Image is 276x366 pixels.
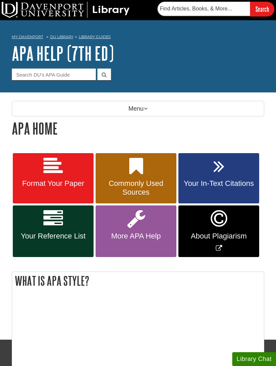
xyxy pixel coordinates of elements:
[232,352,276,366] button: Library Chat
[12,68,96,80] input: Search DU's APA Guide
[79,34,111,39] a: Library Guides
[101,179,171,197] span: Commonly Used Sources
[18,232,89,241] span: Your Reference List
[12,101,264,116] p: Menu
[12,34,43,40] a: My Davenport
[13,205,94,257] a: Your Reference List
[12,43,114,64] a: APA Help (7th Ed)
[178,205,259,257] a: Link opens in new window
[158,2,274,16] form: Searches DU Library's articles, books, and more
[183,232,254,241] span: About Plagiarism
[158,2,250,16] input: Find Articles, Books, & More...
[13,153,94,204] a: Format Your Paper
[2,2,130,18] img: DU Library
[12,32,264,43] nav: breadcrumb
[101,232,171,241] span: More APA Help
[96,153,176,204] a: Commonly Used Sources
[12,272,264,290] h2: What is APA Style?
[183,179,254,188] span: Your In-Text Citations
[178,153,259,204] a: Your In-Text Citations
[18,179,89,188] span: Format Your Paper
[96,205,176,257] a: More APA Help
[250,2,274,16] input: Search
[50,34,73,39] a: DU Library
[12,120,264,137] h1: APA Home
